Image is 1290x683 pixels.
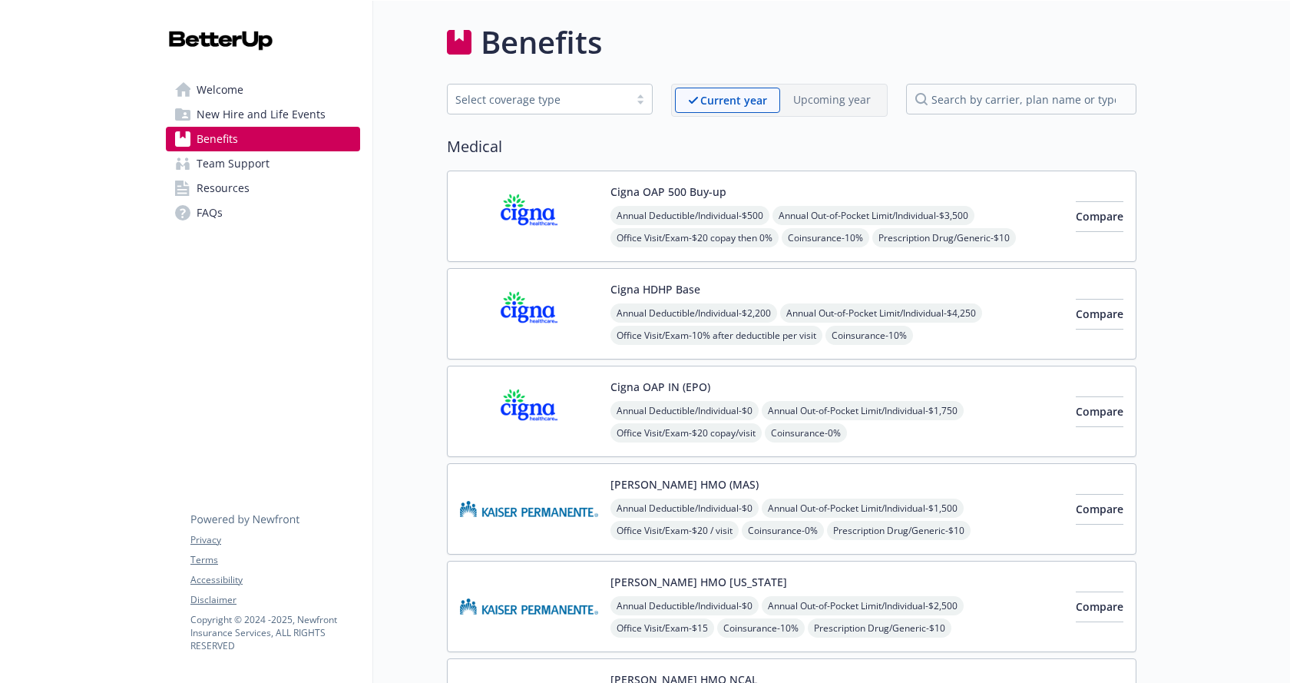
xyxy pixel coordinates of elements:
[166,176,360,201] a: Resources
[700,92,767,108] p: Current year
[166,102,360,127] a: New Hire and Life Events
[762,401,964,420] span: Annual Out-of-Pocket Limit/Individual - $1,750
[197,176,250,201] span: Resources
[455,91,621,108] div: Select coverage type
[610,476,759,492] button: [PERSON_NAME] HMO (MAS)
[610,206,769,225] span: Annual Deductible/Individual - $500
[481,19,602,65] h1: Benefits
[460,379,598,444] img: CIGNA carrier logo
[197,78,243,102] span: Welcome
[197,201,223,225] span: FAQs
[1076,209,1123,224] span: Compare
[1076,592,1123,622] button: Compare
[166,127,360,151] a: Benefits
[1076,307,1123,321] span: Compare
[1076,201,1123,232] button: Compare
[1076,396,1123,427] button: Compare
[166,201,360,225] a: FAQs
[197,127,238,151] span: Benefits
[610,281,700,297] button: Cigna HDHP Base
[610,184,726,200] button: Cigna OAP 500 Buy-up
[872,228,1016,247] span: Prescription Drug/Generic - $10
[610,618,714,638] span: Office Visit/Exam - $15
[742,521,824,540] span: Coinsurance - 0%
[190,573,359,587] a: Accessibility
[190,553,359,567] a: Terms
[782,228,869,247] span: Coinsurance - 10%
[610,379,710,395] button: Cigna OAP IN (EPO)
[460,184,598,249] img: CIGNA carrier logo
[825,326,913,345] span: Coinsurance - 10%
[808,618,951,638] span: Prescription Drug/Generic - $10
[762,499,964,518] span: Annual Out-of-Pocket Limit/Individual - $1,500
[610,521,739,540] span: Office Visit/Exam - $20 / visit
[460,281,598,346] img: CIGNA carrier logo
[780,303,982,323] span: Annual Out-of-Pocket Limit/Individual - $4,250
[765,423,847,443] span: Coinsurance - 0%
[610,303,777,323] span: Annual Deductible/Individual - $2,200
[460,574,598,639] img: Kaiser Permanente of Hawaii carrier logo
[762,596,964,615] span: Annual Out-of-Pocket Limit/Individual - $2,500
[610,574,787,590] button: [PERSON_NAME] HMO [US_STATE]
[610,228,779,247] span: Office Visit/Exam - $20 copay then 0%
[610,423,762,443] span: Office Visit/Exam - $20 copay/visit
[1076,299,1123,330] button: Compare
[793,91,871,108] p: Upcoming year
[827,521,971,540] span: Prescription Drug/Generic - $10
[610,596,759,615] span: Annual Deductible/Individual - $0
[197,151,270,176] span: Team Support
[610,499,759,518] span: Annual Deductible/Individual - $0
[190,533,359,547] a: Privacy
[197,102,326,127] span: New Hire and Life Events
[166,78,360,102] a: Welcome
[460,476,598,542] img: Kaiser Permanente Insurance Company carrier logo
[190,593,359,607] a: Disclaimer
[717,618,805,638] span: Coinsurance - 10%
[610,326,822,345] span: Office Visit/Exam - 10% after deductible per visit
[1076,502,1123,516] span: Compare
[1076,404,1123,419] span: Compare
[190,613,359,652] p: Copyright © 2024 - 2025 , Newfront Insurance Services, ALL RIGHTS RESERVED
[447,135,1136,158] h2: Medical
[1076,599,1123,614] span: Compare
[1076,494,1123,525] button: Compare
[780,88,884,113] span: Upcoming year
[772,206,974,225] span: Annual Out-of-Pocket Limit/Individual - $3,500
[610,401,759,420] span: Annual Deductible/Individual - $0
[166,151,360,176] a: Team Support
[906,84,1136,114] input: search by carrier, plan name or type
